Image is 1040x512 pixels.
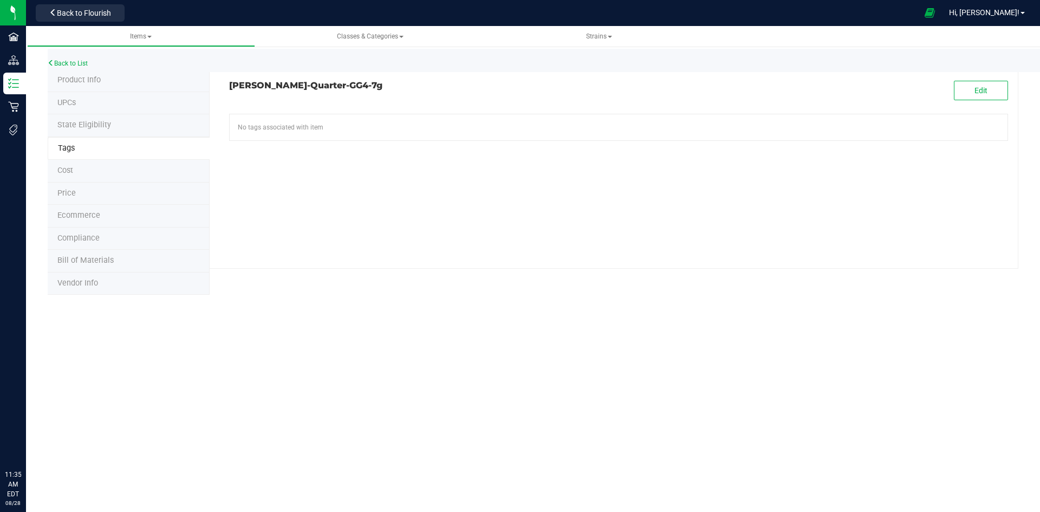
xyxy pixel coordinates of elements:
h3: [PERSON_NAME]-Quarter-GG4-7g [229,81,610,90]
inline-svg: Distribution [8,55,19,66]
span: Tag [58,144,75,153]
inline-svg: Inventory [8,78,19,89]
span: Tag [57,98,76,107]
span: Bill of Materials [57,256,114,265]
span: Price [57,189,76,198]
span: Product Info [57,75,101,85]
span: No tags associated with item [238,122,323,132]
span: Vendor Info [57,278,98,288]
span: Classes & Categories [337,33,404,40]
inline-svg: Tags [8,125,19,135]
span: Hi, [PERSON_NAME]! [949,8,1019,17]
span: Ecommerce [57,211,100,220]
span: Edit [974,86,987,95]
iframe: Resource center [11,425,43,458]
span: Strains [586,33,612,40]
span: Cost [57,166,73,175]
button: Back to Flourish [36,4,125,22]
a: Back to List [48,60,88,67]
span: Compliance [57,234,100,243]
p: 11:35 AM EDT [5,470,21,499]
p: 08/28 [5,499,21,507]
span: Back to Flourish [57,9,111,17]
span: Tag [57,120,111,129]
span: Open Ecommerce Menu [918,2,942,23]
inline-svg: Facilities [8,31,19,42]
iframe: Resource center unread badge [32,424,45,437]
button: Edit [954,81,1008,100]
inline-svg: Retail [8,101,19,112]
span: Items [130,33,152,40]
